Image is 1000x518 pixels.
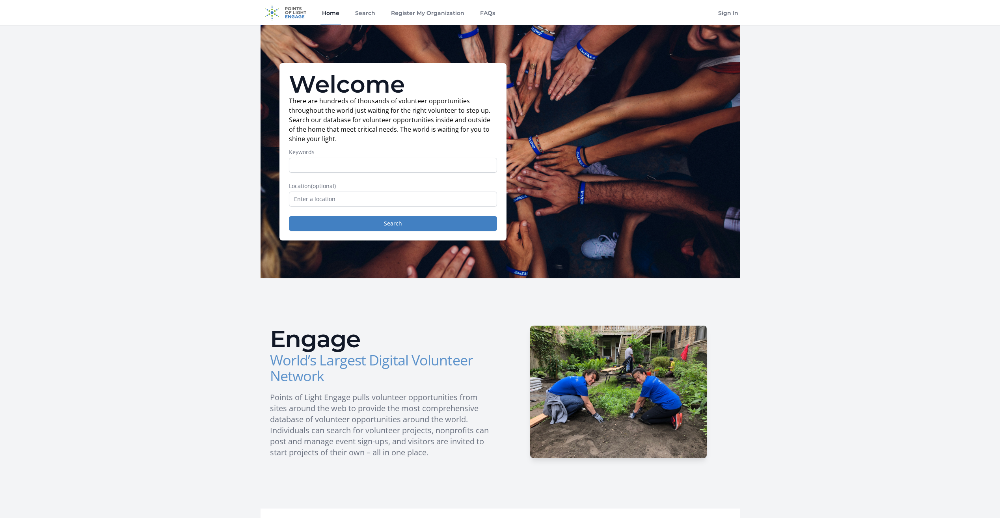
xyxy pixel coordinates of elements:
h1: Welcome [289,73,497,96]
p: Points of Light Engage pulls volunteer opportunities from sites around the web to provide the mos... [270,392,494,458]
label: Location [289,182,497,190]
label: Keywords [289,148,497,156]
span: (optional) [311,182,336,190]
h3: World’s Largest Digital Volunteer Network [270,352,494,384]
h2: Engage [270,327,494,351]
button: Search [289,216,497,231]
p: There are hundreds of thousands of volunteer opportunities throughout the world just waiting for ... [289,96,497,143]
img: HCSC-H_1.JPG [530,326,707,458]
input: Enter a location [289,192,497,207]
